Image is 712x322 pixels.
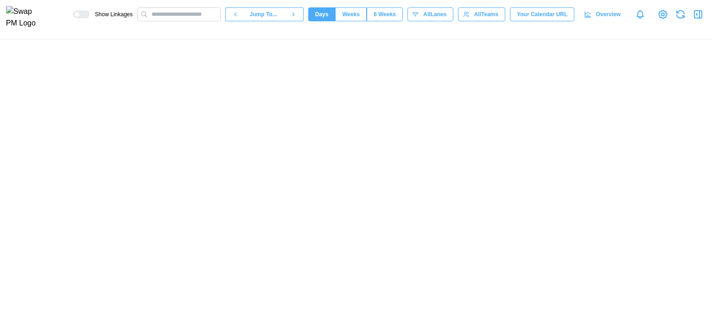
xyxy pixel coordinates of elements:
[89,11,133,18] span: Show Linkages
[596,8,621,21] span: Overview
[335,7,367,21] button: Weeks
[245,7,283,21] button: Jump To...
[517,8,567,21] span: Your Calendar URL
[674,8,687,21] button: Refresh Grid
[250,8,277,21] span: Jump To...
[510,7,574,21] button: Your Calendar URL
[692,8,705,21] button: Open Drawer
[6,6,44,29] img: Swap PM Logo
[374,8,396,21] span: 6 Weeks
[656,8,669,21] a: View Project
[423,8,446,21] span: All Lanes
[632,6,648,22] a: Notifications
[458,7,505,21] button: AllTeams
[367,7,403,21] button: 6 Weeks
[579,7,628,21] a: Overview
[342,8,360,21] span: Weeks
[474,8,498,21] span: All Teams
[308,7,336,21] button: Days
[407,7,453,21] button: AllLanes
[315,8,329,21] span: Days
